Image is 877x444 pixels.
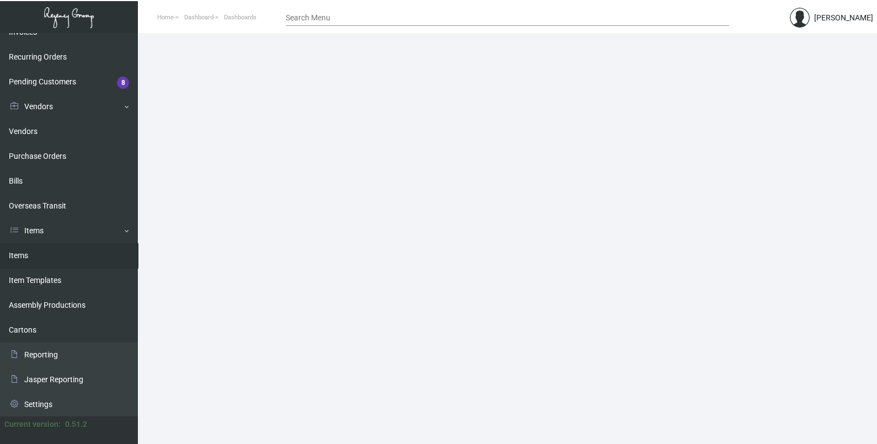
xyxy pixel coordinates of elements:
[184,14,213,21] span: Dashboard
[157,14,174,21] span: Home
[790,8,810,28] img: admin@bootstrapmaster.com
[4,419,61,430] div: Current version:
[65,419,87,430] div: 0.51.2
[814,12,873,24] div: [PERSON_NAME]
[224,14,256,21] span: Dashboards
